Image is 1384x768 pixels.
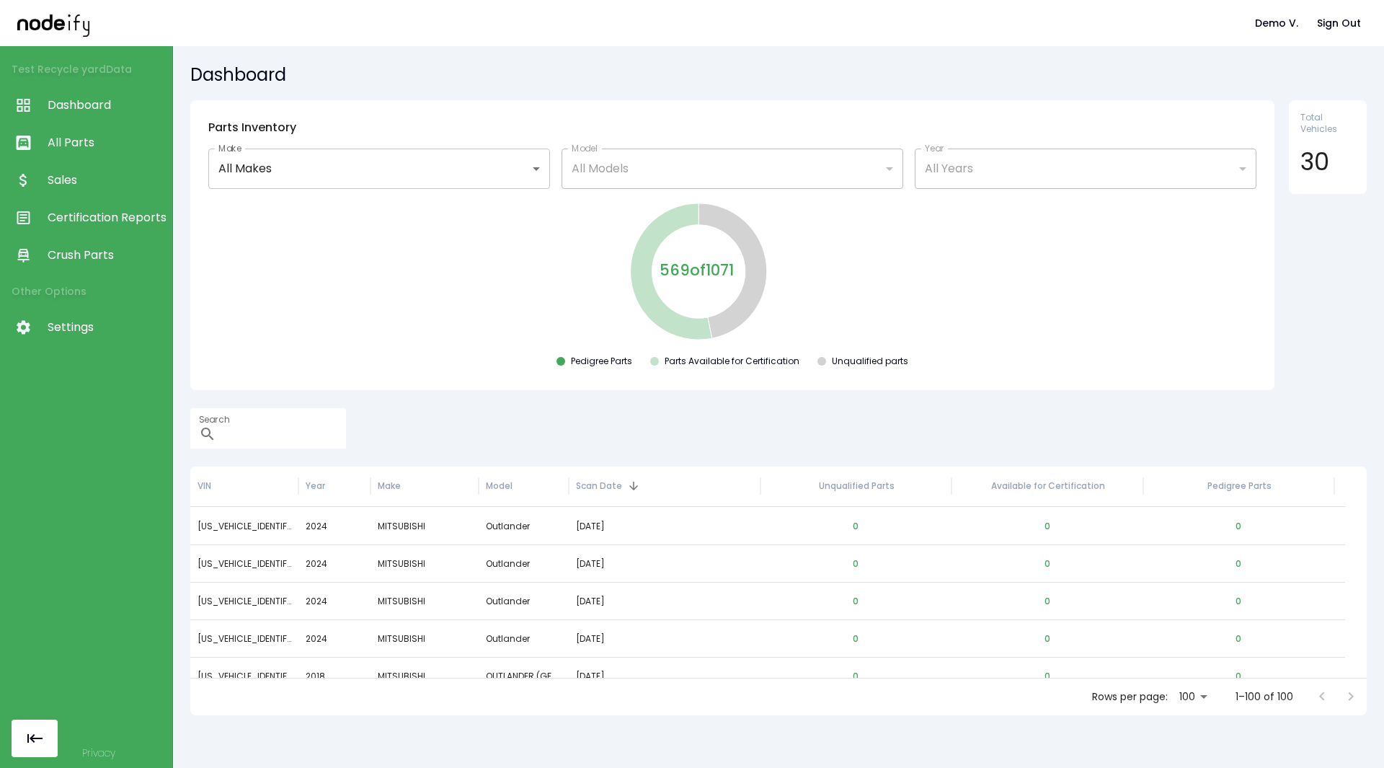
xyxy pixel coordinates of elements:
[1174,687,1212,707] div: 100
[48,319,165,336] span: Settings
[1033,622,1062,656] button: 0
[208,118,1256,137] h6: Parts Inventory
[378,480,401,493] div: Make
[841,622,870,656] button: 0
[82,746,115,760] a: Privacy
[190,544,298,582] div: JA4J3VA82RZ070745
[199,413,229,425] label: Search
[479,507,569,544] div: Outlander
[371,657,479,694] div: MITSUBISHI
[1033,584,1062,619] button: 0
[915,149,1256,189] div: All Years
[572,142,598,154] label: Model
[576,620,753,657] div: [DATE]
[48,134,165,151] span: All Parts
[48,97,165,114] span: Dashboard
[371,507,479,544] div: MITSUBISHI
[208,149,550,189] div: All Makes
[479,619,569,657] div: Outlander
[1249,10,1304,37] button: Demo V.
[190,619,298,657] div: JA4J3VA82RZ070745
[660,259,734,282] p: 569 of 1071
[576,545,753,582] div: [DATE]
[479,657,569,694] div: OUTLANDER (GF#)
[1300,112,1355,135] span: Total Vehicles
[371,619,479,657] div: MITSUBISHI
[624,476,644,496] button: Sort
[1207,480,1272,493] div: Pedigree Parts
[1236,689,1293,704] p: 1–100 of 100
[1092,689,1168,704] p: Rows per page:
[841,547,870,581] button: 0
[832,356,908,367] div: Unqualified parts
[48,247,165,264] span: Crush Parts
[190,657,298,694] div: LL66HAB0XJB080284
[298,619,371,657] div: 2024
[190,582,298,619] div: JA4J3VA82RZ070745
[665,356,799,367] div: Parts Available for Certification
[841,659,870,694] button: 0
[486,480,513,493] div: Model
[298,507,371,544] div: 2024
[479,544,569,582] div: Outlander
[841,584,870,619] button: 0
[198,480,211,493] div: VIN
[48,209,165,226] span: Certification Reports
[819,480,895,493] div: Unqualified Parts
[1300,146,1355,177] h4: 30
[306,480,325,493] div: Year
[576,508,753,544] div: [DATE]
[298,657,371,694] div: 2018
[925,142,944,154] label: Year
[371,582,479,619] div: MITSUBISHI
[1033,509,1062,544] button: 0
[371,544,479,582] div: MITSUBISHI
[298,582,371,619] div: 2024
[571,356,632,367] div: Pedigree Parts
[991,480,1105,493] div: Available for Certification
[562,149,903,189] div: All Models
[218,142,241,154] label: Make
[576,480,622,493] div: Scan Date
[17,9,89,36] img: nodeify
[190,507,298,544] div: JA4J3VA82RZ070745
[1033,547,1062,581] button: 0
[479,582,569,619] div: Outlander
[190,63,1367,87] h5: Dashboard
[1311,10,1367,37] button: Sign Out
[298,544,371,582] div: 2024
[576,583,753,619] div: [DATE]
[576,658,753,694] div: [DATE]
[48,172,165,189] span: Sales
[841,509,870,544] button: 0
[1033,659,1062,694] button: 0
